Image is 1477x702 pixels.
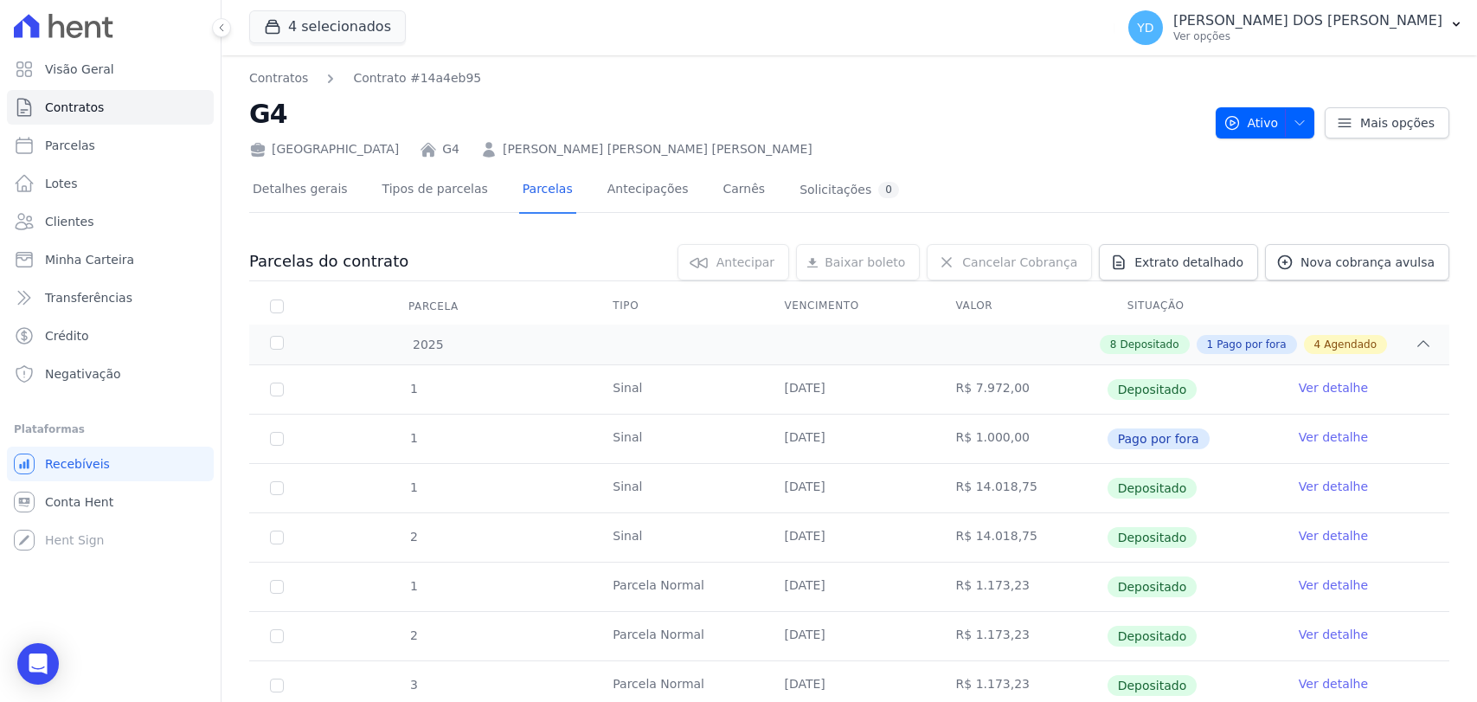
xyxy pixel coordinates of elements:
input: Só é possível selecionar pagamentos em aberto [270,629,284,643]
a: Clientes [7,204,214,239]
a: Lotes [7,166,214,201]
h2: G4 [249,94,1202,133]
h3: Parcelas do contrato [249,251,408,272]
a: Solicitações0 [796,168,902,214]
span: 8 [1110,337,1117,352]
span: Crédito [45,327,89,345]
a: Contratos [249,69,308,87]
a: Ver detalhe [1299,428,1368,446]
span: Pago por fora [1108,428,1210,449]
span: Negativação [45,365,121,383]
input: Só é possível selecionar pagamentos em aberto [270,432,284,446]
span: Visão Geral [45,61,114,78]
a: Parcelas [519,168,576,214]
span: 2 [408,530,418,544]
td: Sinal [592,464,763,512]
a: Ver detalhe [1299,675,1368,692]
input: Só é possível selecionar pagamentos em aberto [270,383,284,396]
span: Depositado [1108,576,1198,597]
a: Crédito [7,319,214,353]
td: R$ 1.000,00 [935,415,1107,463]
div: [GEOGRAPHIC_DATA] [249,140,399,158]
span: 2 [408,628,418,642]
td: [DATE] [763,563,934,611]
span: Pago por fora [1217,337,1286,352]
td: [DATE] [763,612,934,660]
span: Ativo [1223,107,1279,138]
td: Sinal [592,513,763,562]
button: YD [PERSON_NAME] DOS [PERSON_NAME] Ver opções [1114,3,1477,52]
p: Ver opções [1173,29,1442,43]
a: Ver detalhe [1299,478,1368,495]
span: Minha Carteira [45,251,134,268]
td: [DATE] [763,415,934,463]
span: Extrato detalhado [1134,254,1243,271]
span: Mais opções [1360,114,1435,132]
span: 1 [408,579,418,593]
a: Parcelas [7,128,214,163]
span: 1 [1207,337,1214,352]
a: Ver detalhe [1299,379,1368,396]
nav: Breadcrumb [249,69,481,87]
td: Sinal [592,365,763,414]
span: YD [1137,22,1153,34]
a: Minha Carteira [7,242,214,277]
p: [PERSON_NAME] DOS [PERSON_NAME] [1173,12,1442,29]
a: Ver detalhe [1299,576,1368,594]
span: Depositado [1108,675,1198,696]
span: Depositado [1108,626,1198,647]
span: 1 [408,480,418,494]
div: Plataformas [14,419,207,440]
th: Valor [935,288,1107,325]
span: Transferências [45,289,132,306]
a: Recebíveis [7,447,214,481]
th: Situação [1107,288,1278,325]
span: Depositado [1120,337,1178,352]
div: Parcela [388,289,479,324]
span: Lotes [45,175,78,192]
a: Ver detalhe [1299,626,1368,643]
input: Só é possível selecionar pagamentos em aberto [270,580,284,594]
span: Parcelas [45,137,95,154]
span: Clientes [45,213,93,230]
span: 4 [1314,337,1321,352]
button: Ativo [1216,107,1315,138]
a: Contratos [7,90,214,125]
span: 1 [408,431,418,445]
td: R$ 14.018,75 [935,464,1107,512]
span: Depositado [1108,527,1198,548]
a: Conta Hent [7,485,214,519]
a: Contrato #14a4eb95 [353,69,481,87]
td: Parcela Normal [592,563,763,611]
a: Tipos de parcelas [379,168,491,214]
a: Carnês [719,168,768,214]
a: G4 [442,140,459,158]
a: Nova cobrança avulsa [1265,244,1449,280]
input: Só é possível selecionar pagamentos em aberto [270,531,284,544]
a: Extrato detalhado [1099,244,1258,280]
td: R$ 1.173,23 [935,612,1107,660]
div: 0 [878,182,899,198]
span: 1 [408,382,418,396]
span: Conta Hent [45,493,113,511]
td: [DATE] [763,365,934,414]
th: Tipo [592,288,763,325]
td: Sinal [592,415,763,463]
span: Recebíveis [45,455,110,473]
input: Só é possível selecionar pagamentos em aberto [270,679,284,692]
td: [DATE] [763,464,934,512]
a: [PERSON_NAME] [PERSON_NAME] [PERSON_NAME] [503,140,812,158]
a: Detalhes gerais [249,168,351,214]
span: Contratos [45,99,104,116]
td: [DATE] [763,513,934,562]
a: Mais opções [1325,107,1449,138]
td: R$ 1.173,23 [935,563,1107,611]
a: Visão Geral [7,52,214,87]
td: Parcela Normal [592,612,763,660]
span: 3 [408,678,418,692]
div: Open Intercom Messenger [17,643,59,685]
input: Só é possível selecionar pagamentos em aberto [270,481,284,495]
a: Ver detalhe [1299,527,1368,544]
span: Depositado [1108,478,1198,499]
a: Antecipações [604,168,692,214]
